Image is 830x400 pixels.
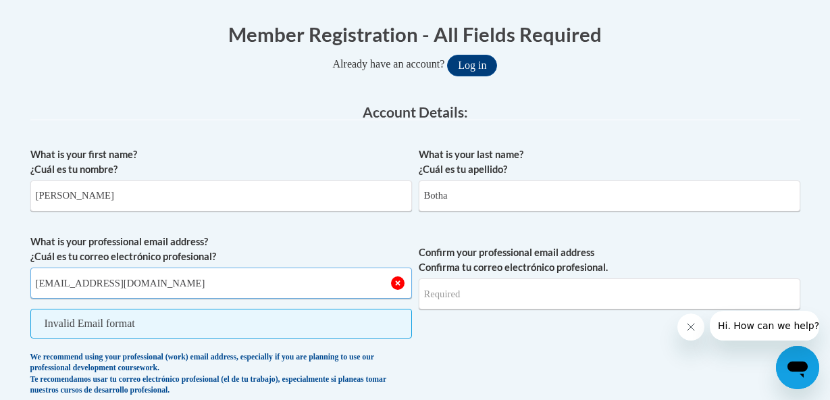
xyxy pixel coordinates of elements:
span: Invalid Email format [30,309,412,339]
iframe: Button to launch messaging window [776,346,819,389]
iframe: Message from company [710,311,819,341]
iframe: Close message [677,314,704,341]
label: What is your last name? ¿Cuál es tu apellido? [419,147,800,177]
input: Metadata input [419,180,800,211]
label: What is your professional email address? ¿Cuál es tu correo electrónico profesional? [30,234,412,264]
label: What is your first name? ¿Cuál es tu nombre? [30,147,412,177]
span: Account Details: [363,103,468,120]
input: Metadata input [30,180,412,211]
h1: Member Registration - All Fields Required [30,20,800,48]
input: Metadata input [30,268,412,299]
input: Required [419,278,800,309]
label: Confirm your professional email address Confirma tu correo electrónico profesional. [419,245,800,275]
span: Already have an account? [333,58,445,70]
button: Log in [447,55,497,76]
div: We recommend using your professional (work) email address, especially if you are planning to use ... [30,352,412,397]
